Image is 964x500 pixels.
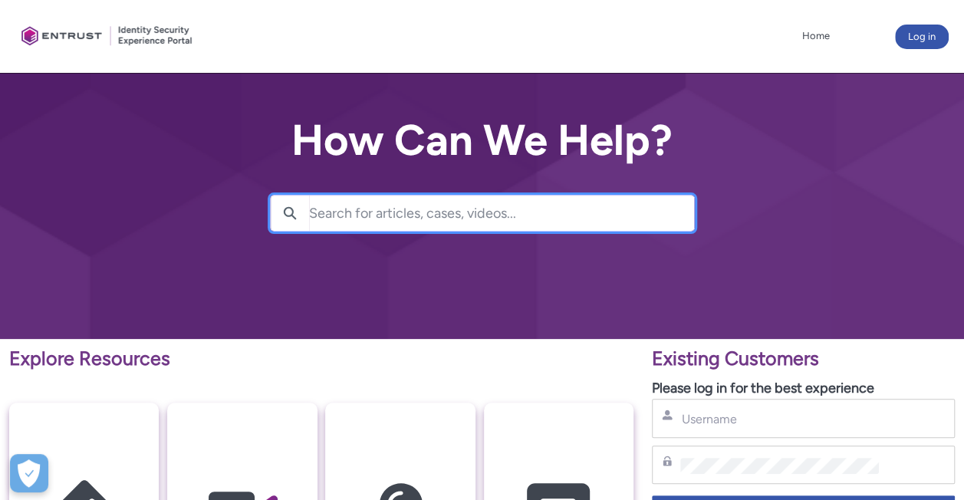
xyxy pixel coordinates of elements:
[270,117,695,164] h2: How Can We Help?
[652,344,955,373] p: Existing Customers
[10,454,48,492] div: Cookie Preferences
[895,25,949,49] button: Log in
[893,429,964,500] iframe: Qualified Messenger
[680,411,878,427] input: Username
[271,196,309,231] button: Search
[652,378,955,399] p: Please log in for the best experience
[10,454,48,492] button: Open Preferences
[9,344,633,373] p: Explore Resources
[798,25,834,48] a: Home
[309,196,694,231] input: Search for articles, cases, videos...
